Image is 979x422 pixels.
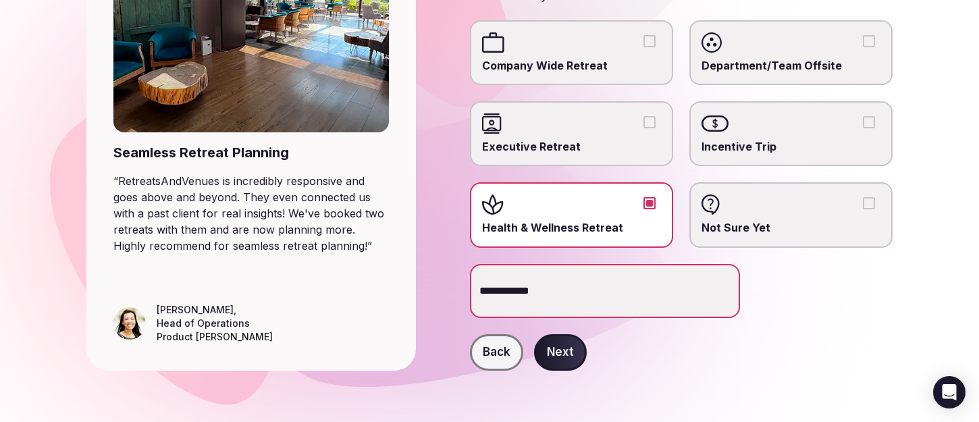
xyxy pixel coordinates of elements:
[534,334,587,371] button: Next
[702,139,880,154] span: Incentive Trip
[157,330,273,344] div: Product [PERSON_NAME]
[702,58,880,73] span: Department/Team Offsite
[157,317,273,330] div: Head of Operations
[482,220,661,235] span: Health & Wellness Retreat
[157,303,273,344] figcaption: ,
[933,376,965,408] div: Open Intercom Messenger
[863,197,875,209] button: Not Sure Yet
[643,116,656,128] button: Executive Retreat
[702,220,880,235] span: Not Sure Yet
[113,307,146,340] img: Leeann Trang
[482,58,661,73] span: Company Wide Retreat
[863,116,875,128] button: Incentive Trip
[113,143,389,162] div: Seamless Retreat Planning
[113,173,389,254] blockquote: “ RetreatsAndVenues is incredibly responsive and goes above and beyond. They even connected us wi...
[482,139,661,154] span: Executive Retreat
[643,35,656,47] button: Company Wide Retreat
[157,304,234,315] cite: [PERSON_NAME]
[863,35,875,47] button: Department/Team Offsite
[643,197,656,209] button: Health & Wellness Retreat
[470,334,523,371] button: Back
